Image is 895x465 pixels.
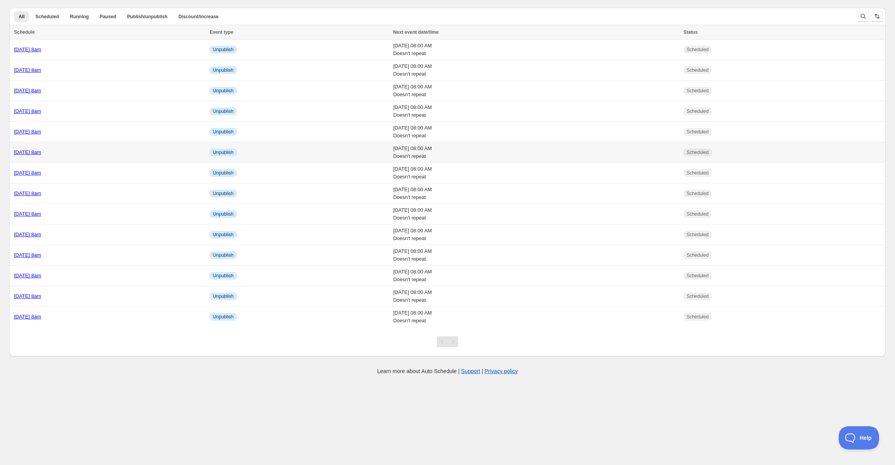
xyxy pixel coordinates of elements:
td: [DATE] 08:00 AM Doesn't repeat [391,81,681,101]
a: Support [461,368,480,374]
span: Scheduled [686,273,709,279]
span: Running [70,14,89,20]
td: [DATE] 08:00 AM Doesn't repeat [391,142,681,163]
span: Unpublish [213,108,233,114]
a: [DATE] 8am [14,232,41,237]
a: [DATE] 8am [14,211,41,217]
td: [DATE] 08:00 AM Doesn't repeat [391,101,681,122]
td: [DATE] 08:00 AM Doesn't repeat [391,163,681,183]
span: Unpublish [213,232,233,238]
button: Search and filter results [858,11,869,22]
a: [DATE] 8am [14,314,41,320]
span: Unpublish [213,88,233,94]
a: [DATE] 8am [14,129,41,135]
span: Scheduled [686,314,709,320]
td: [DATE] 08:00 AM Doesn't repeat [391,204,681,225]
a: Privacy policy [485,368,518,374]
span: Scheduled [686,149,709,156]
span: Discount/increase [178,14,218,20]
a: [DATE] 8am [14,149,41,155]
span: Scheduled [686,293,709,299]
span: Event type [210,29,233,35]
button: Sort the results [872,11,883,22]
a: [DATE] 8am [14,108,41,114]
td: [DATE] 08:00 AM Doesn't repeat [391,40,681,60]
a: [DATE] 8am [14,293,41,299]
span: Scheduled [686,129,709,135]
span: Unpublish [213,170,233,176]
td: [DATE] 08:00 AM Doesn't repeat [391,183,681,204]
span: Unpublish [213,67,233,73]
td: [DATE] 08:00 AM Doesn't repeat [391,225,681,245]
span: Scheduled [35,14,59,20]
a: [DATE] 8am [14,47,41,52]
a: [DATE] 8am [14,252,41,258]
a: [DATE] 8am [14,190,41,196]
span: Paused [100,14,116,20]
span: Scheduled [686,190,709,197]
span: Unpublish [213,314,233,320]
span: Scheduled [686,88,709,94]
span: Scheduled [686,67,709,73]
span: All [19,14,24,20]
td: [DATE] 08:00 AM Doesn't repeat [391,122,681,142]
iframe: Toggle Customer Support [839,426,879,449]
a: [DATE] 8am [14,273,41,278]
nav: Pagination [437,336,458,347]
span: Unpublish [213,273,233,279]
span: Unpublish [213,252,233,258]
span: Scheduled [686,108,709,114]
span: Scheduled [686,232,709,238]
span: Unpublish [213,129,233,135]
a: [DATE] 8am [14,67,41,73]
td: [DATE] 08:00 AM Doesn't repeat [391,60,681,81]
a: [DATE] 8am [14,170,41,176]
span: Unpublish [213,293,233,299]
span: Status [683,29,698,35]
span: Unpublish [213,211,233,217]
td: [DATE] 08:00 AM Doesn't repeat [391,266,681,286]
span: Scheduled [686,47,709,53]
span: Scheduled [686,211,709,217]
td: [DATE] 08:00 AM Doesn't repeat [391,245,681,266]
span: Scheduled [686,170,709,176]
a: [DATE] 8am [14,88,41,93]
p: Learn more about Auto Schedule | | [377,367,518,375]
span: Publish/unpublish [127,14,167,20]
span: Scheduled [686,252,709,258]
span: Unpublish [213,149,233,156]
span: Schedule [14,29,35,35]
span: Next event date/time [393,29,439,35]
td: [DATE] 08:00 AM Doesn't repeat [391,286,681,307]
td: [DATE] 08:00 AM Doesn't repeat [391,307,681,327]
span: Unpublish [213,47,233,53]
span: Unpublish [213,190,233,197]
